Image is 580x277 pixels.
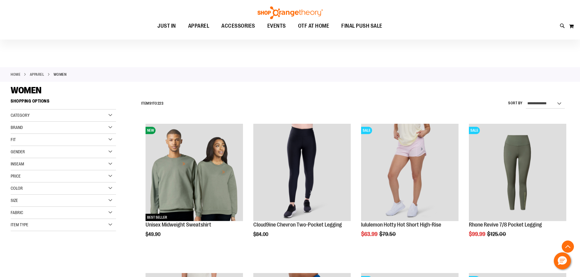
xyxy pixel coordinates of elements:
[267,19,286,33] span: EVENTS
[487,231,507,237] span: $125.00
[361,222,441,228] a: lululemon Hotty Hot Short High-Rise
[11,72,20,77] a: Home
[11,210,23,215] span: Fabric
[142,121,246,253] div: product
[379,231,397,237] span: $79.50
[358,121,462,253] div: product
[469,222,542,228] a: Rhone Revive 7/8 Pocket Legging
[11,198,18,203] span: Size
[253,232,269,237] span: $84.00
[146,222,211,228] a: Unisex Midweight Sweatshirt
[361,127,372,134] span: SALE
[466,121,569,253] div: product
[341,19,382,33] span: FINAL PUSH SALE
[298,19,329,33] span: OTF AT HOME
[188,19,209,33] span: APPAREL
[151,19,182,33] a: JUST IN
[253,222,342,228] a: Cloud9ine Chevron Two-Pocket Legging
[146,232,161,237] span: $49.90
[11,222,28,227] span: Item Type
[157,101,164,106] span: 223
[11,113,30,118] span: Category
[141,99,164,108] h2: Items to
[146,214,169,221] span: BEST SELLER
[54,72,67,77] strong: WOMEN
[508,101,523,106] label: Sort By
[11,149,25,154] span: Gender
[157,19,176,33] span: JUST IN
[182,19,216,33] a: APPAREL
[11,186,23,191] span: Color
[11,96,116,109] strong: Shopping Options
[361,124,459,222] a: lululemon Hotty Hot Short High-RiseSALE
[146,124,243,221] img: Unisex Midweight Sweatshirt
[30,72,44,77] a: APPAREL
[469,124,566,221] img: Rhone Revive 7/8 Pocket Legging
[250,121,354,253] div: product
[146,127,156,134] span: NEW
[221,19,255,33] span: ACCESSORIES
[261,19,292,33] a: EVENTS
[335,19,388,33] a: FINAL PUSH SALE
[361,231,378,237] span: $63.99
[215,19,261,33] a: ACCESSORIES
[11,85,41,95] span: WOMEN
[361,124,459,221] img: lululemon Hotty Hot Short High-Rise
[146,124,243,222] a: Unisex Midweight SweatshirtNEWBEST SELLER
[11,174,21,178] span: Price
[554,252,571,269] button: Hello, have a question? Let’s chat.
[253,124,351,221] img: Cloud9ine Chevron Two-Pocket Legging
[151,101,153,106] span: 1
[253,124,351,222] a: Cloud9ine Chevron Two-Pocket Legging
[11,161,24,166] span: Inseam
[292,19,336,33] a: OTF AT HOME
[257,6,324,19] img: Shop Orangetheory
[562,241,574,253] button: Back To Top
[11,137,16,142] span: Fit
[469,127,480,134] span: SALE
[11,125,23,130] span: Brand
[469,231,486,237] span: $99.99
[469,124,566,222] a: Rhone Revive 7/8 Pocket LeggingSALE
